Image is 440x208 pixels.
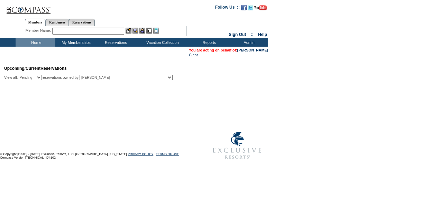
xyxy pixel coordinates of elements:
[132,28,138,34] img: View
[189,48,268,52] span: You are acting on behalf of:
[248,5,253,10] img: Follow us on Twitter
[135,38,189,47] td: Vacation Collection
[153,28,159,34] img: b_calculator.gif
[126,28,131,34] img: b_edit.gif
[241,5,247,10] img: Become our fan on Facebook
[248,7,253,11] a: Follow us on Twitter
[237,48,268,52] a: [PERSON_NAME]
[206,128,268,163] img: Exclusive Resorts
[254,5,267,10] img: Subscribe to our YouTube Channel
[16,38,55,47] td: Home
[4,66,67,71] span: Reservations
[26,28,52,34] div: Member Name:
[95,38,135,47] td: Reservations
[55,38,95,47] td: My Memberships
[69,19,95,26] a: Reservations
[228,38,268,47] td: Admin
[156,152,180,156] a: TERMS OF USE
[258,32,267,37] a: Help
[46,19,69,26] a: Residences
[146,28,152,34] img: Reservations
[4,75,176,80] div: View all: reservations owned by:
[139,28,145,34] img: Impersonate
[229,32,246,37] a: Sign Out
[128,152,153,156] a: PRIVACY POLICY
[215,4,240,12] td: Follow Us ::
[254,7,267,11] a: Subscribe to our YouTube Channel
[4,66,40,71] span: Upcoming/Current
[25,19,46,26] a: Members
[189,38,228,47] td: Reports
[251,32,254,37] span: ::
[189,53,198,57] a: Clear
[241,7,247,11] a: Become our fan on Facebook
